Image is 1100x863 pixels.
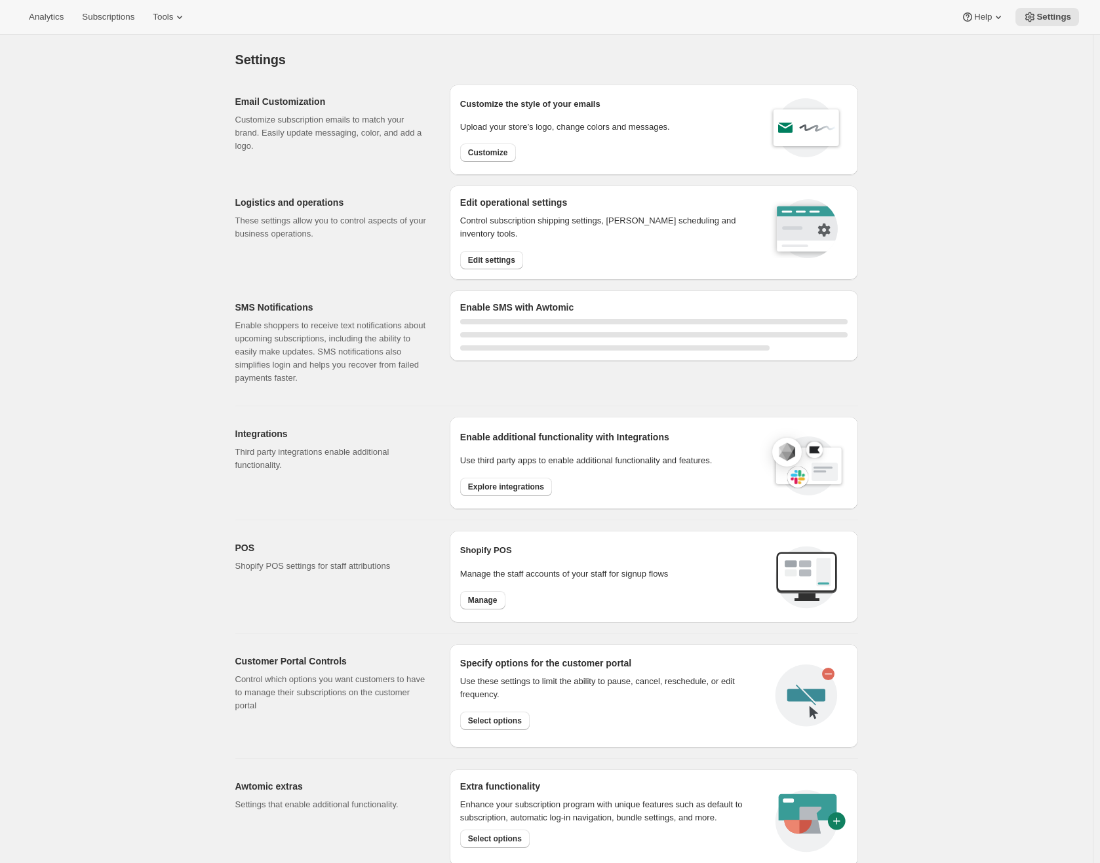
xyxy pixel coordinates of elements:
h2: POS [235,541,429,554]
span: Edit settings [468,255,515,265]
span: Tools [153,12,173,22]
h2: Email Customization [235,95,429,108]
p: Enhance your subscription program with unique features such as default to subscription, automatic... [460,798,760,824]
p: Upload your store’s logo, change colors and messages. [460,121,670,134]
button: Help [953,8,1013,26]
span: Select options [468,716,522,726]
button: Analytics [21,8,71,26]
span: Analytics [29,12,64,22]
button: Settings [1015,8,1079,26]
h2: SMS Notifications [235,301,429,314]
p: Third party integrations enable additional functionality. [235,446,429,472]
p: Use third party apps to enable additional functionality and features. [460,454,759,467]
h2: Enable additional functionality with Integrations [460,431,759,444]
button: Subscriptions [74,8,142,26]
p: Control subscription shipping settings, [PERSON_NAME] scheduling and inventory tools. [460,214,753,240]
p: Enable shoppers to receive text notifications about upcoming subscriptions, including the ability... [235,319,429,385]
h2: Edit operational settings [460,196,753,209]
p: These settings allow you to control aspects of your business operations. [235,214,429,240]
button: Edit settings [460,251,523,269]
span: Settings [235,52,286,67]
div: Use these settings to limit the ability to pause, cancel, reschedule, or edit frequency. [460,675,765,701]
button: Tools [145,8,194,26]
p: Shopify POS settings for staff attributions [235,560,429,573]
button: Explore integrations [460,478,552,496]
h2: Specify options for the customer portal [460,657,765,670]
button: Select options [460,712,530,730]
h2: Extra functionality [460,780,540,793]
button: Customize [460,144,516,162]
p: Control which options you want customers to have to manage their subscriptions on the customer po... [235,673,429,712]
span: Select options [468,834,522,844]
h2: Customer Portal Controls [235,655,429,668]
p: Customize the style of your emails [460,98,600,111]
h2: Shopify POS [460,544,765,557]
span: Settings [1036,12,1071,22]
span: Subscriptions [82,12,134,22]
p: Settings that enable additional functionality. [235,798,429,811]
span: Help [974,12,992,22]
h2: Enable SMS with Awtomic [460,301,848,314]
p: Customize subscription emails to match your brand. Easily update messaging, color, and add a logo. [235,113,429,153]
p: Manage the staff accounts of your staff for signup flows [460,567,765,581]
button: Select options [460,830,530,848]
h2: Integrations [235,427,429,440]
button: Manage [460,591,505,609]
h2: Awtomic extras [235,780,429,793]
span: Explore integrations [468,482,544,492]
span: Customize [468,147,508,158]
span: Manage [468,595,498,605]
h2: Logistics and operations [235,196,429,209]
